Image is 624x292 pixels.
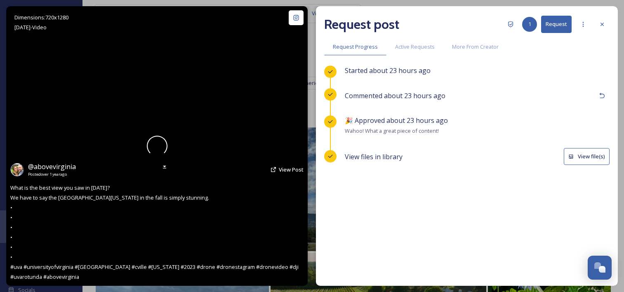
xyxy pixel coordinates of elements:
h2: Request post [324,14,399,34]
span: Dimensions: 720 x 1280 [14,14,68,21]
a: @abovevirginia [28,162,76,172]
span: 1 [528,20,531,28]
span: [DATE] - Video [14,24,47,31]
span: More From Creator [452,43,499,51]
span: @ abovevirginia [28,162,76,171]
span: What is the best view you saw in [DATE]? We have to say the [GEOGRAPHIC_DATA][US_STATE] in the fa... [10,184,300,280]
img: 487090276_604125535976229_7546377552768818693_n.jpg [11,163,24,176]
button: Request [541,16,572,33]
span: View files in library [345,152,403,162]
span: Posted over 1 year ago [28,172,76,177]
span: View Post [279,166,304,173]
button: View file(s) [564,148,610,165]
span: 🎉 Approved about 23 hours ago [345,116,448,125]
span: Active Requests [395,43,435,51]
span: Commented about 23 hours ago [345,91,445,100]
span: Request Progress [333,43,378,51]
a: View Post [279,166,304,174]
span: Wahoo! What a great piece of content! [345,127,439,134]
button: Open Chat [588,256,612,280]
span: Started about 23 hours ago [345,66,431,75]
